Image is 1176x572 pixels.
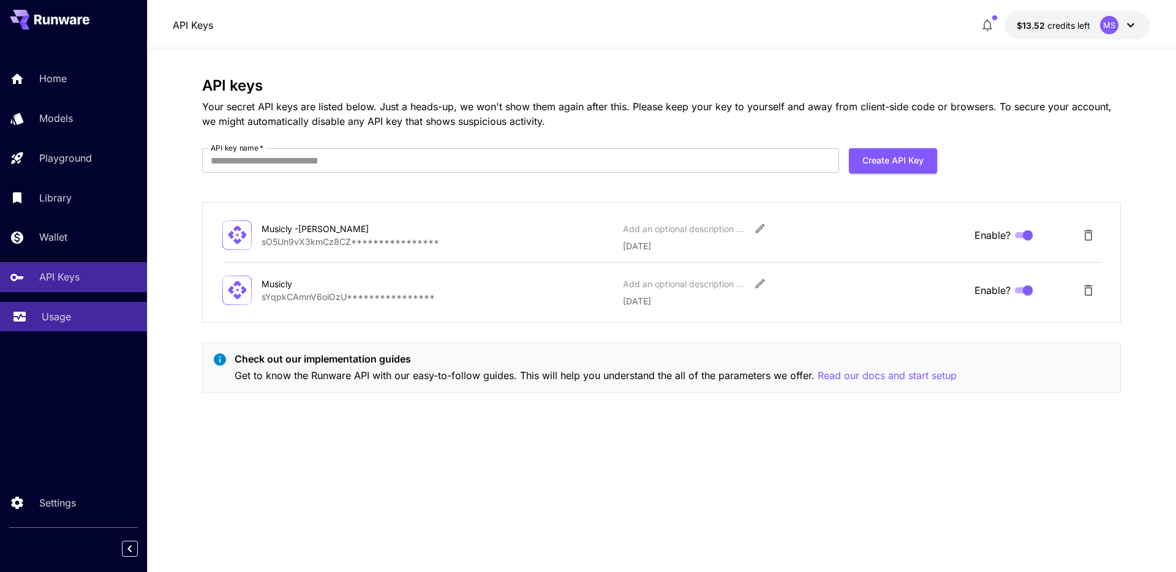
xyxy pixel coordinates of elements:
p: Get to know the Runware API with our easy-to-follow guides. This will help you understand the all... [235,368,957,383]
button: Delete API Key [1076,223,1101,247]
div: Add an optional description or comment [623,222,745,235]
a: API Keys [173,18,213,32]
button: Collapse sidebar [122,541,138,557]
button: Edit [749,273,771,295]
div: MS [1100,16,1118,34]
div: Musicly [262,277,384,290]
label: API key name [211,143,263,153]
p: API Keys [39,269,80,284]
span: credits left [1047,20,1090,31]
p: Wallet [39,230,67,244]
div: $13.521 [1017,19,1090,32]
div: Collapse sidebar [131,538,147,560]
button: Edit [749,217,771,239]
p: Home [39,71,67,86]
nav: breadcrumb [173,18,213,32]
div: Musicly -[PERSON_NAME] [262,222,384,235]
span: $13.52 [1017,20,1047,31]
p: Models [39,111,73,126]
button: $13.521MS [1005,11,1150,39]
p: Your secret API keys are listed below. Just a heads-up, we won't show them again after this. Plea... [202,99,1121,129]
p: Settings [39,495,76,510]
p: Usage [42,309,71,324]
p: Playground [39,151,92,165]
span: Enable? [974,228,1011,243]
button: Create API Key [849,148,937,173]
p: [DATE] [623,239,965,252]
p: Check out our implementation guides [235,352,957,366]
span: Enable? [974,283,1011,298]
p: [DATE] [623,295,965,307]
div: Add an optional description or comment [623,277,745,290]
button: Delete API Key [1076,278,1101,303]
h3: API keys [202,77,1121,94]
p: Library [39,190,72,205]
button: Read our docs and start setup [818,368,957,383]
